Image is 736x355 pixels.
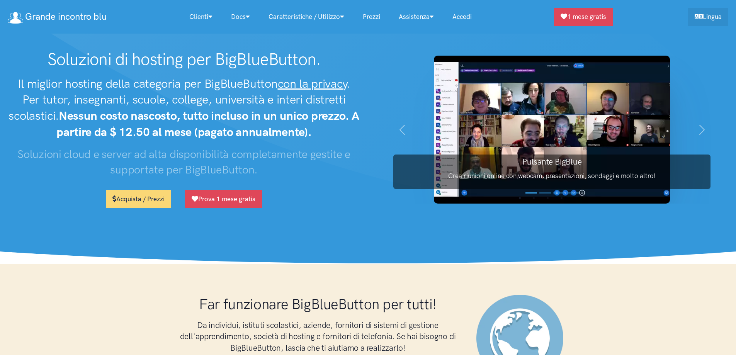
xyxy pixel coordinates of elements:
u: con la privacy [278,76,347,91]
a: Caratteristiche / Utilizzo [259,8,354,25]
a: 1 mese gratis [554,8,613,26]
a: Acquista / Prezzi [106,190,171,208]
h3: Soluzioni cloud e server ad alta disponibilità completamente gestite e supportate per BigBlueButton. [8,146,360,178]
p: Crea riunioni online con webcam, presentazioni, sondaggi e molto altro! [393,171,711,181]
a: Prezzi [354,8,389,25]
img: Schermata del pulsante BigBlue [434,56,670,204]
a: Lingua [688,8,728,26]
a: Grande incontro blu [8,8,107,25]
h3: Da individui, istituti scolastici, aziende, fornitori di sistemi di gestione dell'apprendimento, ... [175,319,461,353]
a: Clienti [180,8,222,25]
a: Docs [222,8,259,25]
h3: Pulsante BigBlue [393,156,711,167]
strong: Nessun costo nascosto, tutto incluso in un unico prezzo. A partire da $ 12.50 al mese (pagato ann... [56,109,359,139]
h1: Soluzioni di hosting per BigBlueButton. [8,49,360,70]
img: logo [8,12,23,24]
a: Prova 1 mese gratis [185,190,262,208]
h1: Far funzionare BigBlueButton per tutti! [175,295,461,313]
a: Assistenza [389,8,443,25]
h2: Il miglior hosting della categoria per BigBlueButton . Per tutor, insegnanti, scuole, college, un... [8,76,360,140]
a: Accedi [443,8,481,25]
